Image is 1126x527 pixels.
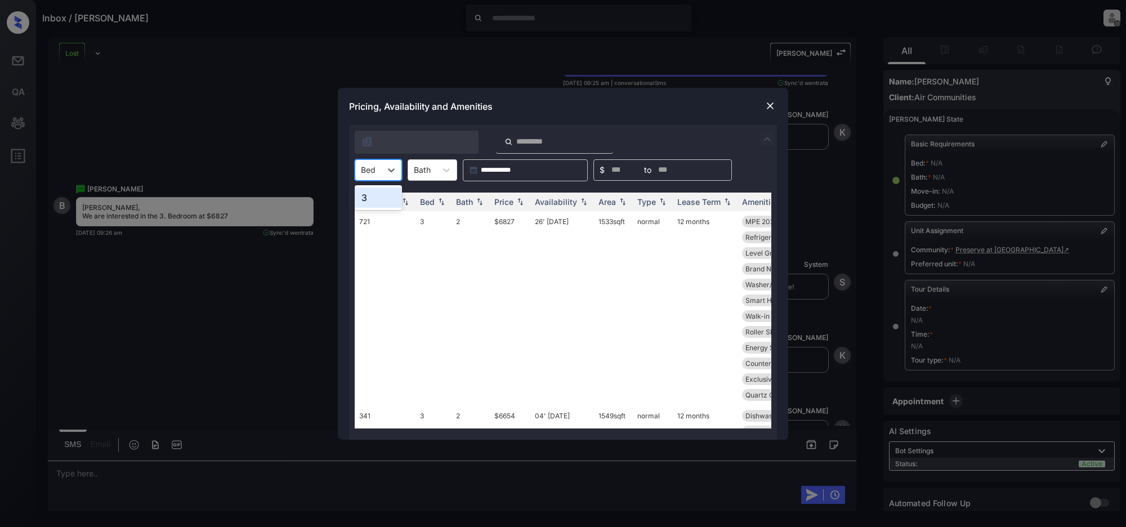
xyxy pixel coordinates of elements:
[745,412,783,420] span: Dishwasher
[745,296,808,305] span: Smart Home Door...
[745,265,804,273] span: Brand New Kitch...
[452,211,490,405] td: 2
[355,211,415,405] td: 721
[436,198,447,206] img: sorting
[600,164,605,176] span: $
[644,164,651,176] span: to
[578,198,589,206] img: sorting
[673,211,738,405] td: 12 months
[745,359,803,368] span: Countertops Gra...
[677,197,721,207] div: Lease Term
[530,211,594,405] td: 26' [DATE]
[745,375,798,383] span: Exclusive Wi-fi...
[745,312,795,320] span: Walk-in Closets
[494,197,513,207] div: Price
[474,198,485,206] img: sorting
[765,100,776,111] img: close
[504,137,513,147] img: icon-zuma
[761,132,774,146] img: icon-zuma
[742,197,780,207] div: Amenities
[515,198,526,206] img: sorting
[400,198,411,206] img: sorting
[456,197,473,207] div: Bath
[617,198,628,206] img: sorting
[745,280,806,289] span: Washer/Dryer 20...
[745,427,799,436] span: Refrigerator Wi...
[415,211,452,405] td: 3
[637,197,656,207] div: Type
[745,391,798,399] span: Quartz Counters
[633,211,673,405] td: normal
[598,197,616,207] div: Area
[745,217,804,226] span: MPE 2025 Fitnes...
[745,343,802,352] span: Energy Star App...
[594,211,633,405] td: 1533 sqft
[745,233,799,242] span: Refrigerator Le...
[420,197,435,207] div: Bed
[745,249,788,257] span: Level Ground
[657,198,668,206] img: sorting
[535,197,577,207] div: Availability
[745,328,789,336] span: Roller Shades
[490,211,530,405] td: $6827
[361,136,373,148] img: icon-zuma
[722,198,733,206] img: sorting
[355,187,402,208] div: 3
[338,88,788,125] div: Pricing, Availability and Amenities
